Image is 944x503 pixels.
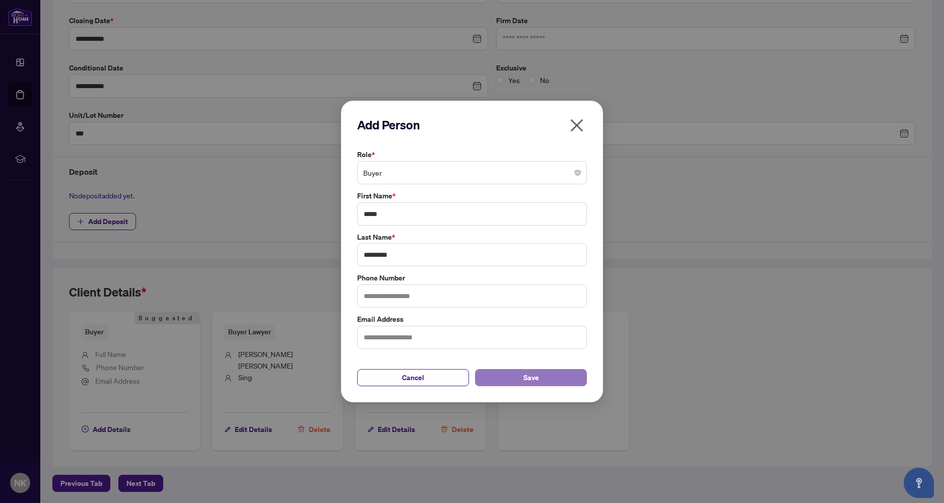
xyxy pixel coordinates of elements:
span: Save [523,370,539,386]
span: Cancel [402,370,424,386]
label: First Name [357,190,587,201]
span: close [569,117,585,133]
label: Email Address [357,314,587,325]
span: close-circle [575,170,581,176]
label: Last Name [357,232,587,243]
button: Save [475,369,587,386]
button: Open asap [904,468,934,498]
span: Buyer [363,163,581,182]
h2: Add Person [357,117,587,133]
label: Phone Number [357,272,587,283]
label: Role [357,149,587,160]
button: Cancel [357,369,469,386]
